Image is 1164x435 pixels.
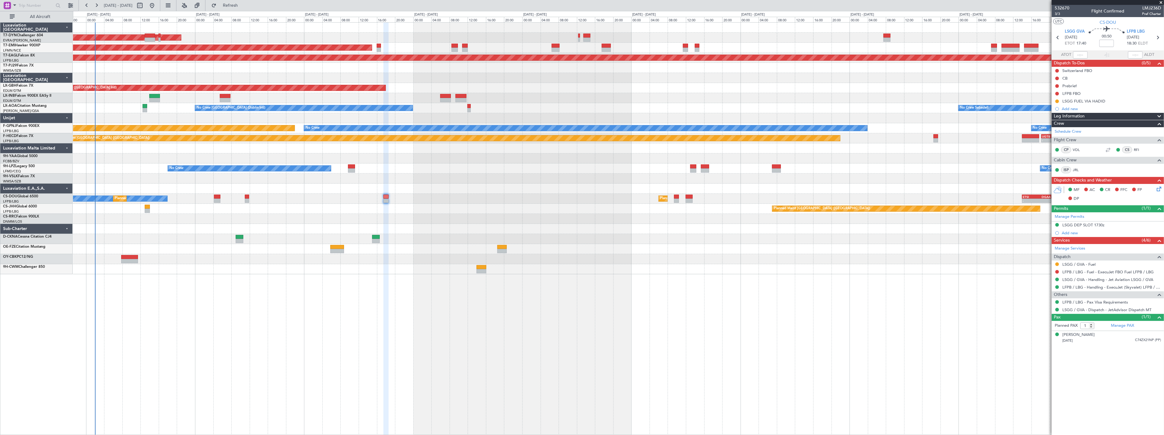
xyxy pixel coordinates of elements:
[3,68,21,73] a: WMSA/SZB
[3,215,16,218] span: CS-RRC
[1142,5,1161,11] span: LMJ236D
[541,17,559,22] div: 04:00
[1127,34,1139,41] span: [DATE]
[1065,34,1078,41] span: [DATE]
[904,17,923,22] div: 12:00
[795,17,813,22] div: 12:00
[87,12,111,17] div: [DATE] - [DATE]
[3,179,21,184] a: WMSA/SZB
[3,44,40,47] a: T7-EMIHawker 900XP
[1142,11,1161,16] span: Pref Charter
[169,164,183,173] div: No Crew
[1062,285,1161,290] a: LFPB / LBG - Handling - ExecuJet (Skyvalet) LFPB / LBG
[104,3,132,8] span: [DATE] - [DATE]
[3,48,21,53] a: LFMN/NCE
[1054,291,1067,298] span: Others
[3,58,19,63] a: LFPB/LBG
[1073,51,1088,59] input: --:--
[1055,246,1085,252] a: Manage Services
[3,124,39,128] a: F-GPNJFalcon 900EX
[1062,68,1092,73] div: Switzerland FBO
[3,215,39,218] a: CS-RRCFalcon 900LX
[115,194,211,203] div: Planned Maint [GEOGRAPHIC_DATA] ([GEOGRAPHIC_DATA])
[1102,34,1111,40] span: 00:50
[209,1,245,10] button: Refresh
[1062,338,1073,343] span: [DATE]
[3,174,35,178] a: 9H-VSLKFalcon 7X
[3,235,18,239] span: D-CKNA
[759,17,777,22] div: 04:00
[7,12,66,22] button: All Aircraft
[1105,187,1110,193] span: CR
[977,17,995,22] div: 04:00
[3,124,16,128] span: F-GPNJ
[3,38,41,43] a: EVRA/[PERSON_NAME]
[395,17,413,22] div: 20:00
[3,209,19,214] a: LFPB/LBG
[431,17,450,22] div: 04:00
[122,17,141,22] div: 08:00
[3,205,16,208] span: CS-JHH
[3,245,16,249] span: OE-FZE
[777,17,795,22] div: 08:00
[1127,41,1137,47] span: 18:30
[1055,214,1084,220] a: Manage Permits
[340,17,359,22] div: 08:00
[959,12,983,17] div: [DATE] - [DATE]
[3,84,33,88] a: LX-GBHFalcon 7X
[1054,60,1085,67] span: Dispatch To-Dos
[413,17,432,22] div: 00:00
[3,235,52,239] a: D-CKNACessna Citation CJ4
[3,104,47,108] a: LX-AOACitation Mustang
[3,109,39,113] a: [PERSON_NAME]/QSA
[3,64,34,67] a: T7-PJ29Falcon 7X
[1127,29,1145,35] span: LFPB LBG
[196,12,219,17] div: [DATE] - [DATE]
[922,17,941,22] div: 16:00
[1073,147,1086,153] a: VDL
[268,17,286,22] div: 16:00
[3,219,22,224] a: DNMM/LOS
[1023,195,1037,199] div: ETSI
[741,17,759,22] div: 00:00
[19,1,54,10] input: Trip Number
[3,195,38,198] a: CS-DOUGlobal 6500
[686,17,704,22] div: 12:00
[1050,17,1068,22] div: 20:00
[941,17,959,22] div: 20:00
[195,17,213,22] div: 00:00
[1055,129,1081,135] a: Schedule Crew
[250,17,268,22] div: 12:00
[1061,52,1072,58] span: ATOT
[1055,5,1069,11] span: 532670
[213,17,232,22] div: 04:00
[813,17,832,22] div: 16:00
[1073,167,1086,173] a: JRL
[3,88,21,93] a: EDLW/DTM
[3,169,21,174] a: LFMD/CEQ
[1061,146,1071,153] div: CP
[104,17,122,22] div: 04:00
[1054,237,1070,244] span: Services
[3,245,45,249] a: OE-FZECitation Mustang
[1054,157,1077,164] span: Cabin Crew
[1122,146,1132,153] div: CS
[577,17,595,22] div: 12:00
[414,12,438,17] div: [DATE] - [DATE]
[3,205,37,208] a: CS-JHHGlobal 6000
[3,104,17,108] span: LX-AOA
[660,194,756,203] div: Planned Maint [GEOGRAPHIC_DATA] ([GEOGRAPHIC_DATA])
[1074,196,1079,202] span: DP
[3,265,45,269] a: 9H-CWMChallenger 850
[306,124,320,133] div: No Crew
[850,12,874,17] div: [DATE] - [DATE]
[3,94,15,98] span: LX-INB
[1065,29,1085,35] span: LSGG GVA
[304,17,322,22] div: 00:00
[1062,307,1151,312] a: LSGG / GVA - Dispatch - JetAdvisor Dispatch MT
[177,17,195,22] div: 20:00
[1062,222,1104,228] div: LSGG DEP SLOT 1730z
[742,12,765,17] div: [DATE] - [DATE]
[559,17,577,22] div: 08:00
[1013,17,1032,22] div: 12:00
